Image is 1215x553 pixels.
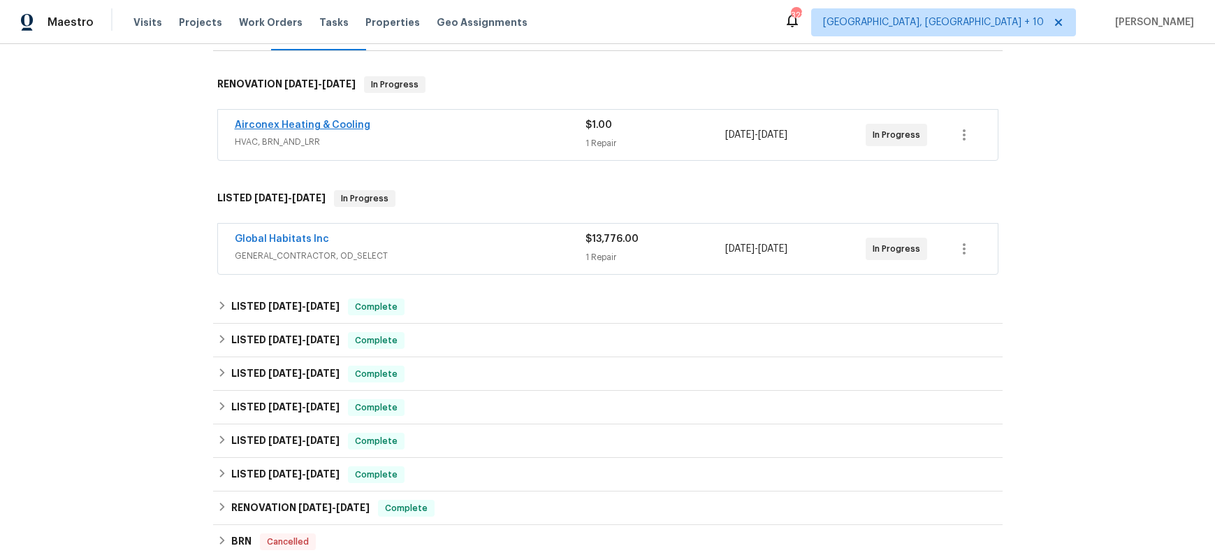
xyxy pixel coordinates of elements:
div: 322 [791,8,801,22]
span: [DATE] [306,368,340,378]
span: HVAC, BRN_AND_LRR [235,135,585,149]
span: Complete [349,468,403,482]
span: [DATE] [306,301,340,311]
span: [DATE] [725,130,755,140]
span: Properties [365,15,420,29]
span: - [298,503,370,512]
div: LISTED [DATE]-[DATE]Complete [213,290,1003,324]
span: Work Orders [239,15,303,29]
h6: LISTED [231,466,340,483]
div: LISTED [DATE]-[DATE]Complete [213,324,1003,357]
h6: LISTED [231,399,340,416]
div: LISTED [DATE]-[DATE]Complete [213,424,1003,458]
span: [DATE] [268,436,302,445]
span: Complete [379,501,433,515]
h6: LISTED [231,433,340,450]
span: [DATE] [284,79,318,89]
h6: LISTED [231,366,340,382]
span: [DATE] [758,244,787,254]
span: - [268,368,340,378]
span: Complete [349,434,403,448]
span: $13,776.00 [585,234,639,244]
div: LISTED [DATE]-[DATE]Complete [213,357,1003,391]
span: Complete [349,333,403,347]
span: - [268,335,340,345]
span: [DATE] [268,335,302,345]
span: GENERAL_CONTRACTOR, OD_SELECT [235,249,585,263]
span: [DATE] [268,368,302,378]
span: [DATE] [268,469,302,479]
span: [DATE] [336,503,370,512]
span: [PERSON_NAME] [1109,15,1194,29]
h6: LISTED [231,332,340,349]
span: [DATE] [254,193,288,203]
span: $1.00 [585,120,612,130]
div: LISTED [DATE]-[DATE]In Progress [213,176,1003,221]
h6: RENOVATION [231,500,370,517]
span: In Progress [335,192,394,206]
span: [DATE] [268,402,302,412]
span: Geo Assignments [437,15,528,29]
span: - [284,79,356,89]
span: - [268,301,340,311]
div: RENOVATION [DATE]-[DATE]Complete [213,491,1003,525]
div: LISTED [DATE]-[DATE]Complete [213,458,1003,491]
span: - [725,242,787,256]
span: In Progress [365,78,424,92]
h6: LISTED [217,190,326,207]
span: [DATE] [306,436,340,445]
div: 1 Repair [585,136,726,150]
div: LISTED [DATE]-[DATE]Complete [213,391,1003,424]
span: Visits [133,15,162,29]
span: - [268,436,340,445]
span: Complete [349,300,403,314]
span: [DATE] [292,193,326,203]
span: [DATE] [322,79,356,89]
h6: BRN [231,533,252,550]
span: Cancelled [261,535,314,549]
span: Maestro [48,15,94,29]
span: - [254,193,326,203]
span: [DATE] [298,503,332,512]
h6: LISTED [231,299,340,315]
span: - [268,402,340,412]
span: [DATE] [758,130,787,140]
div: 1 Repair [585,250,726,264]
span: [DATE] [306,402,340,412]
h6: RENOVATION [217,76,356,93]
span: [DATE] [268,301,302,311]
span: In Progress [873,242,926,256]
span: - [268,469,340,479]
span: - [725,128,787,142]
a: Global Habitats Inc [235,234,329,244]
a: Airconex Heating & Cooling [235,120,370,130]
div: RENOVATION [DATE]-[DATE]In Progress [213,62,1003,107]
span: Complete [349,401,403,415]
span: [DATE] [306,469,340,479]
span: Complete [349,367,403,381]
span: [DATE] [725,244,755,254]
span: [GEOGRAPHIC_DATA], [GEOGRAPHIC_DATA] + 10 [823,15,1044,29]
span: Tasks [319,17,349,27]
span: Projects [179,15,222,29]
span: [DATE] [306,335,340,345]
span: In Progress [873,128,926,142]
